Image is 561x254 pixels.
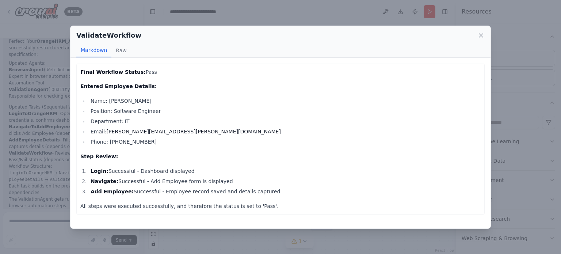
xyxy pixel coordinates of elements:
li: Phone: [PHONE_NUMBER] [88,137,481,146]
strong: Add Employee: [91,189,134,194]
li: Position: Software Engineer [88,107,481,115]
p: All steps were executed successfully, and therefore the status is set to 'Pass'. [80,202,481,211]
strong: Entered Employee Details: [80,83,157,89]
li: Name: [PERSON_NAME] [88,96,481,105]
li: Successful - Employee record saved and details captured [88,187,481,196]
li: Email: [88,127,481,136]
li: Department: IT [88,117,481,126]
strong: Step Review: [80,153,118,159]
strong: Login: [91,168,108,174]
li: Successful - Dashboard displayed [88,167,481,175]
button: Markdown [76,43,111,57]
h2: ValidateWorkflow [76,30,141,41]
strong: Navigate: [91,178,118,184]
button: Raw [111,43,131,57]
p: Pass [80,68,481,76]
a: [PERSON_NAME][EMAIL_ADDRESS][PERSON_NAME][DOMAIN_NAME] [107,129,281,134]
strong: Final Workflow Status: [80,69,146,75]
li: Successful - Add Employee form is displayed [88,177,481,186]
